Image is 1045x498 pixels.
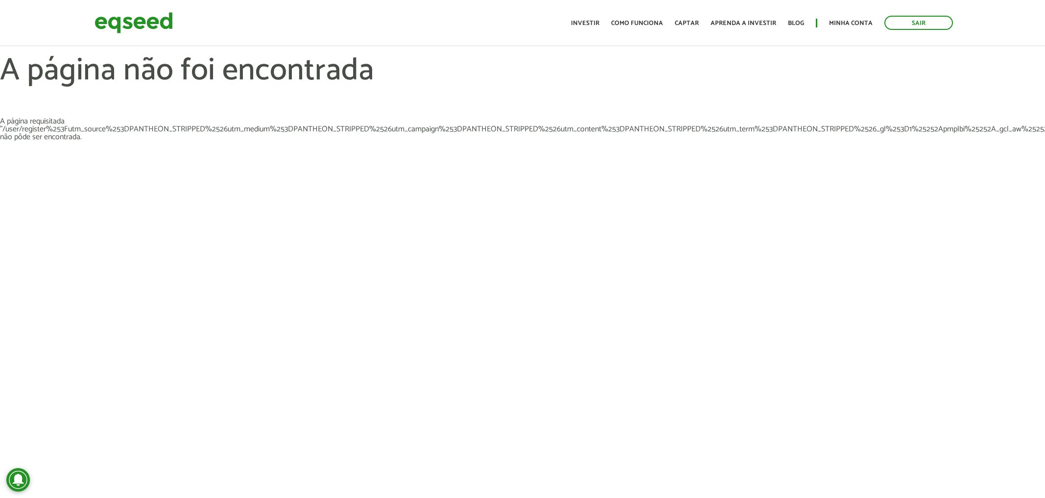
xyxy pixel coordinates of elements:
[571,20,599,26] a: Investir
[611,20,663,26] a: Como funciona
[829,20,873,26] a: Minha conta
[711,20,776,26] a: Aprenda a investir
[884,16,953,30] a: Sair
[675,20,699,26] a: Captar
[95,10,173,36] img: EqSeed
[788,20,804,26] a: Blog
